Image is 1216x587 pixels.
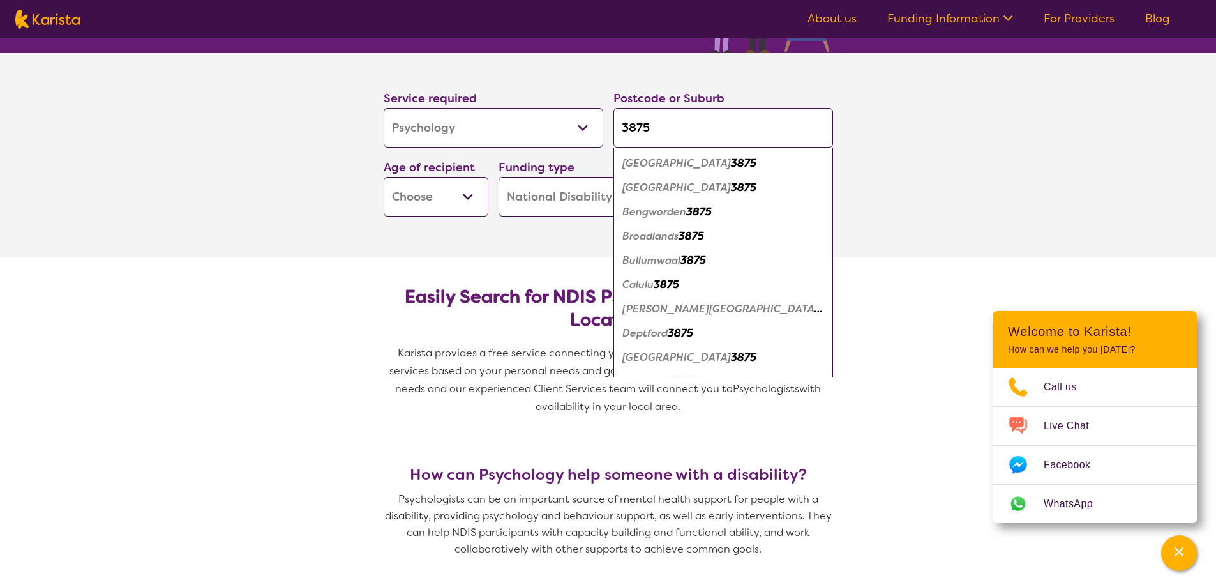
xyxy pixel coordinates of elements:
div: Calulu 3875 [620,273,827,297]
em: Deptford [622,326,668,340]
em: Bengworden [622,205,686,218]
input: Type [613,108,833,148]
em: Eastwood [622,375,672,388]
label: Service required [384,91,477,106]
span: Live Chat [1044,416,1104,436]
button: Channel Menu [1161,535,1197,571]
em: [GEOGRAPHIC_DATA] [622,181,731,194]
h3: How can Psychology help someone with a disability? [379,466,838,484]
div: Bullumwaal 3875 [620,248,827,273]
span: Karista provides a free service connecting you with Psychologists and other disability services b... [389,346,830,395]
div: Bairnsdale 3875 [620,151,827,176]
label: Age of recipient [384,160,475,175]
em: 3875 [680,254,706,267]
div: East Bairnsdale 3875 [620,346,827,370]
div: Clifton Creek 3875 [620,297,827,321]
em: Broadlands [622,229,679,243]
span: Facebook [1044,455,1106,475]
em: 3875 [679,229,704,243]
img: Karista logo [15,10,80,29]
label: Funding type [499,160,574,175]
div: Eastwood 3875 [620,370,827,394]
a: Funding Information [887,11,1013,26]
a: About us [807,11,857,26]
span: Call us [1044,377,1092,397]
ul: Choose channel [993,368,1197,523]
div: Bengworden 3875 [620,200,827,224]
h2: Welcome to Karista! [1008,324,1182,339]
em: 3875 [668,326,693,340]
span: Psychologists [733,382,799,395]
a: For Providers [1044,11,1115,26]
em: 3875 [731,156,756,170]
em: 3875 [731,351,756,364]
em: 3875 [672,375,697,388]
em: [GEOGRAPHIC_DATA] [622,156,731,170]
em: Calulu [622,278,654,291]
span: WhatsApp [1044,494,1108,514]
a: Web link opens in a new tab. [993,485,1197,523]
p: How can we help you [DATE]? [1008,344,1182,355]
p: Psychologists can be an important source of mental health support for people with a disability, p... [379,491,838,558]
em: [GEOGRAPHIC_DATA] [622,351,731,364]
em: 3875 [731,181,756,194]
label: Postcode or Suburb [613,91,724,106]
em: [PERSON_NAME][GEOGRAPHIC_DATA] [622,302,822,316]
div: Channel Menu [993,311,1197,523]
em: 3875 [654,278,679,291]
div: Broadlands 3875 [620,224,827,248]
h2: Easily Search for NDIS Psychologists by Need & Location [394,286,823,332]
em: 3875 [686,205,712,218]
a: Blog [1145,11,1170,26]
em: Bullumwaal [622,254,680,267]
div: Banksia Peninsula 3875 [620,176,827,200]
div: Deptford 3875 [620,321,827,346]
